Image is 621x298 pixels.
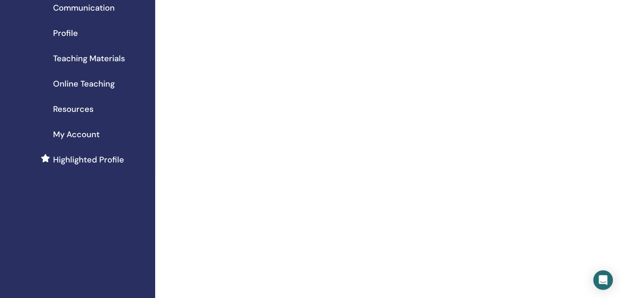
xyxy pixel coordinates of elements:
[53,27,78,39] span: Profile
[53,128,100,140] span: My Account
[53,52,125,64] span: Teaching Materials
[53,78,115,90] span: Online Teaching
[593,270,613,290] div: Open Intercom Messenger
[53,103,93,115] span: Resources
[53,153,124,166] span: Highlighted Profile
[53,2,115,14] span: Communication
